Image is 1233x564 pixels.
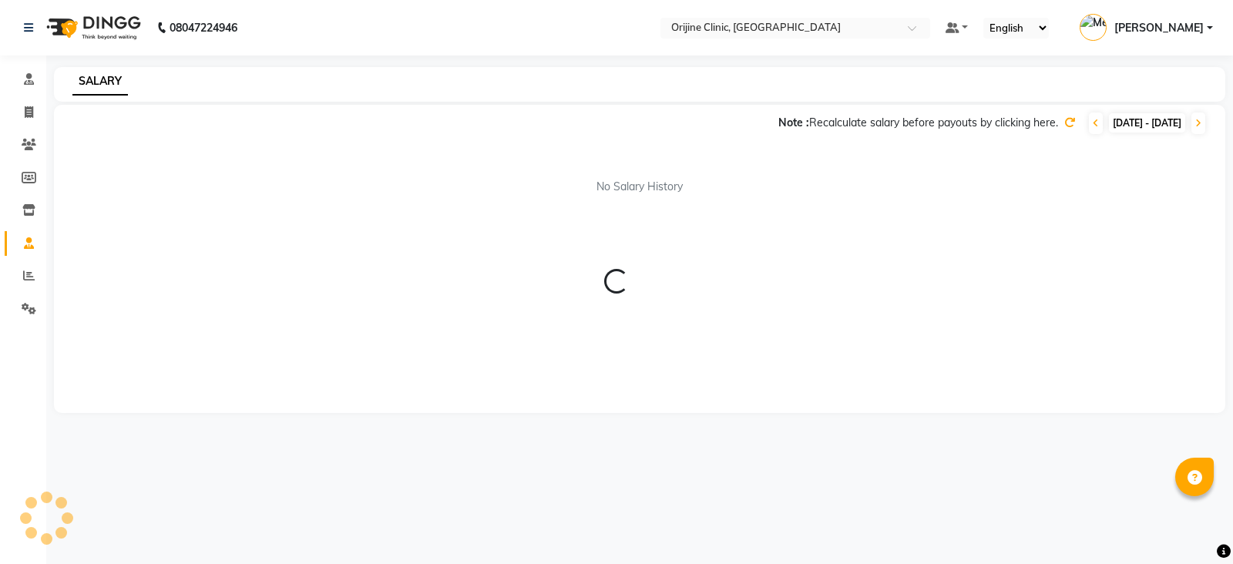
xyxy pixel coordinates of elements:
b: 08047224946 [170,6,237,49]
div: Recalculate salary before payouts by clicking here. [778,115,1058,131]
div: No Salary History [72,179,1207,195]
span: [PERSON_NAME] [1114,20,1204,36]
iframe: chat widget [1168,502,1218,549]
img: logo [39,6,145,49]
span: [DATE] - [DATE] [1109,113,1185,133]
a: SALARY [72,68,128,96]
img: Meenakshi Dikonda [1080,14,1107,41]
span: Note : [778,116,809,129]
